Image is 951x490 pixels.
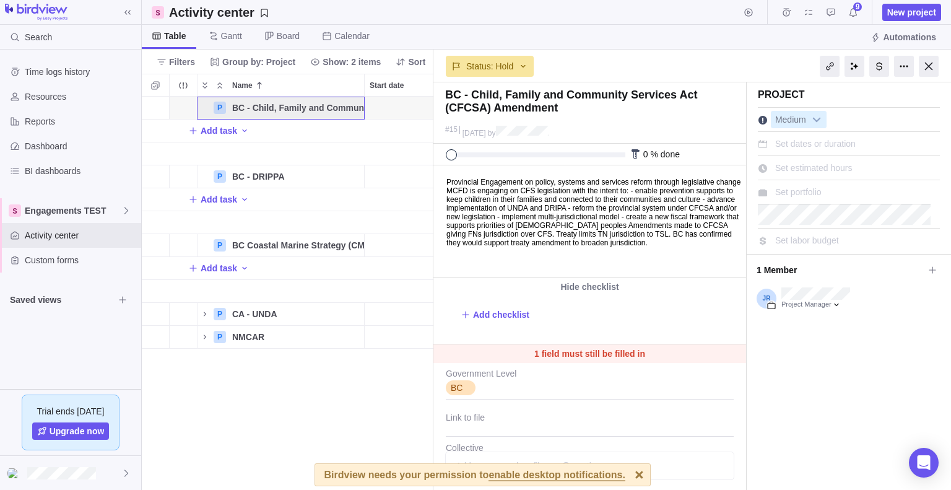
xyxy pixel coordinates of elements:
span: CA - UNDA [232,308,277,320]
span: Board [277,30,300,42]
span: Browse views [114,291,131,308]
span: Time logs history [25,66,136,78]
span: Start timer [740,4,757,21]
span: New project [882,4,941,21]
div: Name [198,211,365,234]
span: Sort [391,53,430,71]
span: Resources [25,90,136,103]
a: Notifications [845,9,862,19]
span: Dashboard [25,140,136,152]
span: by [488,129,496,138]
span: Save your current layout and filters as a View [164,4,274,21]
div: Start date [365,97,439,120]
span: Trial ends [DATE] [37,405,105,418]
span: Saved views [10,294,114,306]
div: Billing [869,56,889,77]
a: My assignments [800,9,817,19]
span: BC [451,382,462,394]
div: Start date [365,234,439,257]
span: Filters [152,53,200,71]
div: Start date [365,74,438,96]
span: Add activity [240,122,250,139]
iframe: Editable area. Press F10 for toolbar. [434,166,744,277]
a: Time logs [778,9,795,19]
span: Engagements TEST [25,204,121,217]
span: My assignments [800,4,817,21]
div: Trouble indication [170,142,198,165]
img: Show [7,468,22,478]
div: Name [198,97,365,120]
span: Group by: Project [222,56,295,68]
span: Reports [25,115,136,128]
div: 1 field must still be filled in [433,344,746,363]
span: Sort [408,56,425,68]
span: Add task [188,122,237,139]
div: BC - Child, Family and Community Services Act (CFCSA) Amendment [227,97,364,119]
h2: Activity center [169,4,254,21]
span: Collapse [212,77,227,94]
span: Add activity [240,191,250,208]
span: BI dashboards [25,165,136,177]
span: Project [758,89,805,100]
div: Project Manager [781,300,850,310]
div: Trouble indication [170,326,198,349]
div: P [214,308,226,320]
div: Joseph Rotenberg [7,466,22,481]
span: Search [25,31,52,43]
span: Set portfolio [775,187,822,197]
span: Add task [201,262,237,274]
span: Start date [370,79,404,92]
span: Selection mode [147,77,164,94]
div: Name [198,142,365,165]
span: Add task [201,193,237,206]
span: % done [650,149,679,159]
span: Group by: Project [205,53,300,71]
div: Name [198,326,365,349]
span: Notifications [845,4,862,21]
div: Add New [142,120,934,142]
span: Status: Hold [466,60,513,72]
span: Calendar [334,30,370,42]
span: Add task [201,125,237,137]
span: BC Coastal Marine Strategy (CMS) [232,239,364,252]
span: enable desktop notifications. [489,470,625,481]
div: Start date [365,280,439,303]
div: CA - UNDA [227,303,364,325]
span: Upgrade now [50,425,105,437]
span: Set labor budget [775,235,839,245]
div: Trouble indication [170,303,198,326]
div: Trouble indication [170,234,198,257]
div: AI [845,56,864,77]
div: Start date [365,303,439,326]
div: P [214,102,226,114]
div: Add New [142,188,934,211]
span: Automations [866,28,941,46]
div: Start date [365,326,439,349]
div: Name [198,165,365,188]
span: Set dates or duration [775,139,856,149]
div: Close [919,56,939,77]
a: Approval requests [822,9,840,19]
span: Time logs [778,4,795,21]
div: Trouble indication [170,97,198,120]
div: BC Coastal Marine Strategy (CMS) [227,234,364,256]
div: Name [198,280,365,303]
span: Automations [883,31,936,43]
span: New project [887,6,936,19]
span: Add activity [240,260,250,277]
div: Name [227,74,364,96]
span: Add checklist [473,308,529,321]
div: Copy link [820,56,840,77]
span: Approval requests [822,4,840,21]
a: Upgrade now [32,422,110,440]
span: 1 Member [757,260,924,281]
span: BC - Child, Family and Community Services Act (CFCSA) Amendment [232,102,364,114]
span: Table [164,30,186,42]
div: More actions [894,56,914,77]
span: Name [232,79,253,92]
div: Name [198,234,365,257]
span: NMCAR [232,331,264,343]
span: Add task [188,191,237,208]
span: Expand [198,77,212,94]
